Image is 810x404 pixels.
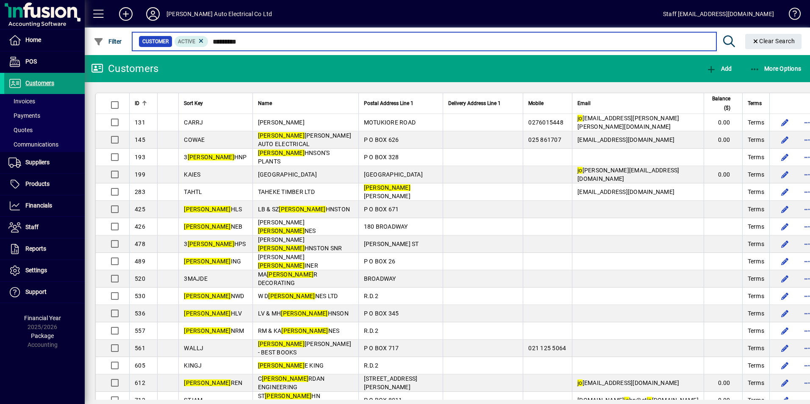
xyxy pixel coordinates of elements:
span: Settings [25,267,47,274]
span: Terms [748,170,764,179]
span: Financials [25,202,52,209]
button: Add [112,6,139,22]
button: More Options [748,61,804,76]
span: P O BOX 671 [364,206,399,213]
em: [PERSON_NAME] [184,223,230,230]
span: Customers [25,80,54,86]
span: TAHEKE TIMBER LTD [258,188,315,195]
span: Home [25,36,41,43]
span: Terms [748,136,764,144]
em: [PERSON_NAME] [184,327,230,334]
em: jo [577,115,583,122]
span: CARRJ [184,119,203,126]
span: P O BOX 8011 [364,397,402,404]
span: R.D.2 [364,293,378,299]
em: [PERSON_NAME] [258,245,305,252]
span: ID [135,99,139,108]
a: Support [4,282,85,303]
span: [PERSON_NAME] ST [364,241,419,247]
span: [PERSON_NAME] INER [258,254,318,269]
button: Edit [778,168,792,181]
span: 3 HPS [184,241,246,247]
span: NWD [184,293,244,299]
span: HNSON'S PLANTS [258,149,330,165]
em: [PERSON_NAME] [258,132,305,139]
em: [PERSON_NAME] [281,310,327,317]
em: [PERSON_NAME] [268,293,315,299]
a: Home [4,30,85,51]
button: Add [704,61,734,76]
span: More Options [750,65,802,72]
a: Payments [4,108,85,123]
span: P O BOX 717 [364,345,399,351]
span: Payments [8,112,40,119]
span: C RDAN ENGINEERING [258,375,325,390]
span: Support [25,288,47,295]
span: 180 BROADWAY [364,223,408,230]
td: 0.00 [704,374,742,392]
span: Staff [25,224,39,230]
span: Terms [748,361,764,370]
span: Name [258,99,272,108]
span: RM & KA NES [258,327,340,334]
a: Knowledge Base [782,2,799,29]
span: 557 [135,327,145,334]
span: Terms [748,257,764,266]
span: 712 [135,397,145,404]
a: Reports [4,238,85,260]
button: Edit [778,324,792,338]
span: 612 [135,379,145,386]
span: 561 [135,345,145,351]
span: REN [184,379,242,386]
mat-chip: Activation Status: Active [175,36,208,47]
em: [PERSON_NAME] [184,206,230,213]
span: MA R DECORATING [258,271,318,286]
em: [PERSON_NAME] [258,149,305,156]
em: [PERSON_NAME] [184,258,230,265]
em: [PERSON_NAME] [265,393,311,399]
span: 605 [135,362,145,369]
span: 025 861707 [528,136,561,143]
span: Terms [748,309,764,318]
span: HLS [184,206,242,213]
span: Email [577,99,591,108]
em: jo [624,397,629,404]
button: Edit [778,133,792,147]
button: Filter [92,34,124,49]
span: Terms [748,379,764,387]
em: [PERSON_NAME] [258,227,305,234]
span: Terms [748,292,764,300]
span: [PERSON_NAME] HNSTON SNR [258,236,342,252]
div: Customers [91,62,158,75]
button: Edit [778,376,792,390]
span: 425 [135,206,145,213]
span: Postal Address Line 1 [364,99,413,108]
span: Financial Year [24,315,61,321]
span: KAIES [184,171,200,178]
span: P O BOX 626 [364,136,399,143]
a: Products [4,174,85,195]
em: [PERSON_NAME] [184,379,230,386]
em: [PERSON_NAME] [258,340,305,347]
span: 283 [135,188,145,195]
a: Invoices [4,94,85,108]
span: [PERSON_NAME] AUTO ELECTRICAL [258,132,352,147]
span: [EMAIL_ADDRESS][PERSON_NAME][PERSON_NAME][DOMAIN_NAME] [577,115,680,130]
span: Terms [748,327,764,335]
em: [PERSON_NAME] [188,154,234,160]
span: Clear Search [752,38,795,44]
span: Filter [94,38,122,45]
span: [PERSON_NAME][EMAIL_ADDRESS][DOMAIN_NAME] [577,167,680,182]
button: Clear [745,34,802,49]
button: Edit [778,272,792,285]
em: [PERSON_NAME] [281,327,328,334]
span: 0276015448 [528,119,563,126]
em: [PERSON_NAME] [364,184,411,191]
span: POS [25,58,37,65]
a: Quotes [4,123,85,137]
span: [GEOGRAPHIC_DATA] [364,171,423,178]
em: jo [577,379,583,386]
button: Edit [778,341,792,355]
span: Package [31,332,54,339]
a: Settings [4,260,85,281]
